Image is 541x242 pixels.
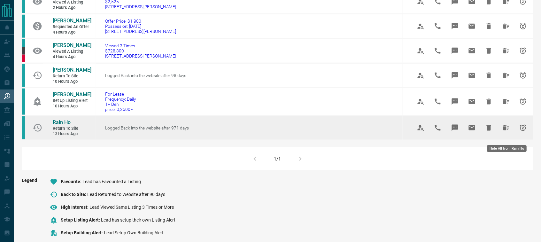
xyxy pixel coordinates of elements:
[105,43,176,59] a: Viewed 3 Times$728,800[STREET_ADDRESS][PERSON_NAME]
[413,43,429,59] span: View Profile
[22,116,25,139] div: condos.ca
[105,4,176,9] span: [STREET_ADDRESS][PERSON_NAME]
[53,74,91,79] span: Return to Site
[105,125,189,130] span: Logged Back into the website after 971 days
[515,19,531,34] span: Snooze
[61,205,89,210] span: High Interest
[53,42,91,48] span: [PERSON_NAME]
[515,120,531,136] span: Snooze
[22,55,25,62] div: property.ca
[447,68,463,83] span: Message
[515,43,531,59] span: Snooze
[104,230,164,236] span: Lead Setup Own Building Alert
[22,15,25,38] div: condos.ca
[498,94,514,109] span: Hide All from Samuel Tesfaye
[53,131,91,137] span: 13 hours ago
[464,43,480,59] span: Email
[82,179,141,184] span: Lead has Favourited a Listing
[53,49,91,54] span: Viewed a Listing
[430,43,445,59] span: Call
[413,120,429,136] span: View Profile
[87,192,165,197] span: Lead Returned to Website after 90 days
[105,48,176,53] span: $728,800
[464,120,480,136] span: Email
[430,120,445,136] span: Call
[53,91,91,98] a: [PERSON_NAME]
[447,19,463,34] span: Message
[447,120,463,136] span: Message
[430,19,445,34] span: Call
[53,42,91,49] a: [PERSON_NAME]
[413,68,429,83] span: View Profile
[22,47,25,55] div: mrloft.ca
[61,230,104,236] span: Setup Building Alert
[464,94,480,109] span: Email
[53,126,91,131] span: Return to Site
[89,205,174,210] span: Lead Viewed Same Listing 3 Times or More
[105,107,136,112] span: price: 0,2600 -
[53,24,91,30] span: Requested an Offer
[481,68,497,83] span: Hide
[447,43,463,59] span: Message
[53,5,91,11] span: 2 hours ago
[498,19,514,34] span: Hide All from Cait Jarvis
[105,73,186,78] span: Logged Back into the website after 98 days
[481,120,497,136] span: Hide
[53,18,91,24] a: [PERSON_NAME]
[105,97,136,102] span: Frequency: Daily
[487,145,527,152] div: Hide All from Rain Ho
[105,91,136,112] a: For LeaseFrequency: Daily1+ Denprice: 0,2600 -
[53,98,91,104] span: Set up Listing Alert
[481,43,497,59] span: Hide
[430,68,445,83] span: Call
[464,19,480,34] span: Email
[53,67,91,73] span: [PERSON_NAME]
[498,68,514,83] span: Hide All from Jay Morton
[515,68,531,83] span: Snooze
[53,67,91,74] a: [PERSON_NAME]
[53,104,91,109] span: 10 hours ago
[105,19,176,24] span: Offer Price: $1,800
[464,68,480,83] span: Email
[413,19,429,34] span: View Profile
[53,119,91,126] a: Rain Ho
[61,192,87,197] span: Back to Site
[105,24,176,29] span: Possession: [DATE]
[22,64,25,87] div: condos.ca
[101,218,175,223] span: Lead has setup their own Listing Alert
[105,29,176,34] span: [STREET_ADDRESS][PERSON_NAME]
[53,119,71,125] span: Rain Ho
[105,102,136,107] span: 1+ Den
[22,89,25,115] div: condos.ca
[61,218,101,223] span: Setup Listing Alert
[274,156,281,161] div: 1/1
[61,179,82,184] span: Favourite
[105,53,176,59] span: [STREET_ADDRESS][PERSON_NAME]
[105,19,176,34] a: Offer Price: $1,800Possession: [DATE][STREET_ADDRESS][PERSON_NAME]
[498,120,514,136] span: Hide All from Rain Ho
[22,39,25,47] div: condos.ca
[105,43,176,48] span: Viewed 3 Times
[413,94,429,109] span: View Profile
[53,79,91,84] span: 10 hours ago
[53,91,91,98] span: [PERSON_NAME]
[447,94,463,109] span: Message
[53,30,91,35] span: 4 hours ago
[515,94,531,109] span: Snooze
[498,43,514,59] span: Hide All from Carlos Aedo
[481,19,497,34] span: Hide
[53,54,91,60] span: 4 hours ago
[105,91,136,97] span: For Lease
[430,94,445,109] span: Call
[481,94,497,109] span: Hide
